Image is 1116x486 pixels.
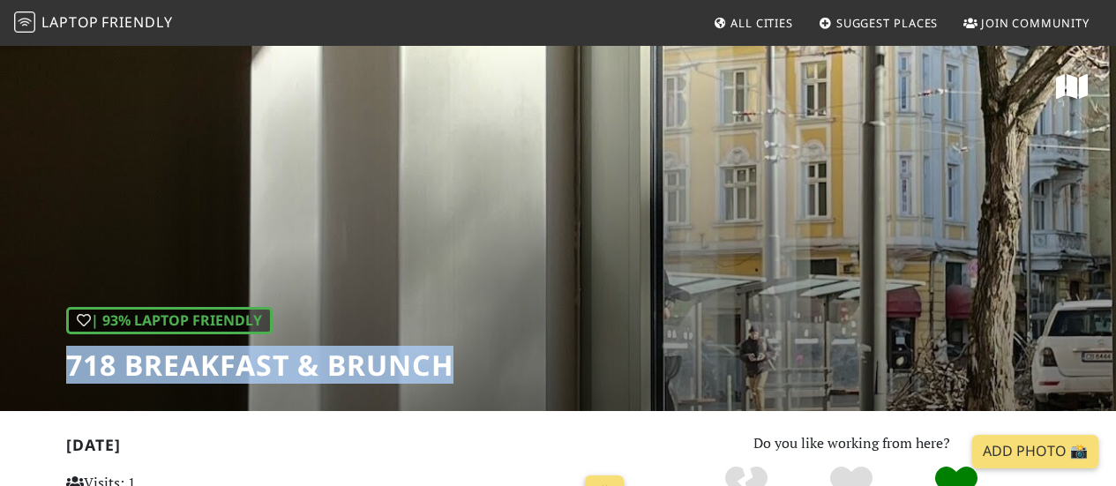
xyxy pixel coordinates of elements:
span: Laptop [41,12,99,32]
a: Suggest Places [812,7,946,39]
p: Do you like working from here? [653,432,1051,455]
a: LaptopFriendly LaptopFriendly [14,8,173,39]
span: Suggest Places [836,15,939,31]
h2: [DATE] [66,436,632,461]
img: LaptopFriendly [14,11,35,33]
h1: 718 Breakfast & Brunch [66,348,453,382]
span: Join Community [981,15,1090,31]
a: Join Community [956,7,1097,39]
span: All Cities [730,15,793,31]
div: | 93% Laptop Friendly [66,307,273,335]
a: Add Photo 📸 [972,435,1098,468]
a: All Cities [706,7,800,39]
span: Friendly [101,12,172,32]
